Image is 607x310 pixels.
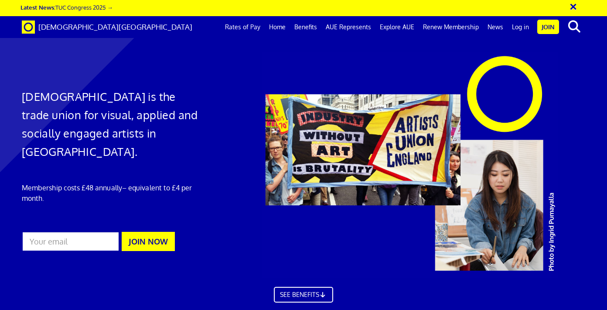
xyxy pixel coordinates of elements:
[265,16,290,38] a: Home
[537,20,559,34] a: Join
[561,17,587,36] button: search
[321,16,375,38] a: AUE Represents
[375,16,419,38] a: Explore AUE
[20,3,55,11] strong: Latest News:
[290,16,321,38] a: Benefits
[22,183,201,203] p: Membership costs £48 annually – equivalent to £4 per month.
[38,22,192,31] span: [DEMOGRAPHIC_DATA][GEOGRAPHIC_DATA]
[483,16,508,38] a: News
[15,16,199,38] a: Brand [DEMOGRAPHIC_DATA][GEOGRAPHIC_DATA]
[274,287,333,303] a: SEE BENEFITS
[122,232,175,251] button: JOIN NOW
[22,87,201,161] h1: [DEMOGRAPHIC_DATA] is the trade union for visual, applied and socially engaged artists in [GEOGRA...
[22,231,120,251] input: Your email
[419,16,483,38] a: Renew Membership
[20,3,113,11] a: Latest News:TUC Congress 2025 →
[508,16,533,38] a: Log in
[221,16,265,38] a: Rates of Pay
